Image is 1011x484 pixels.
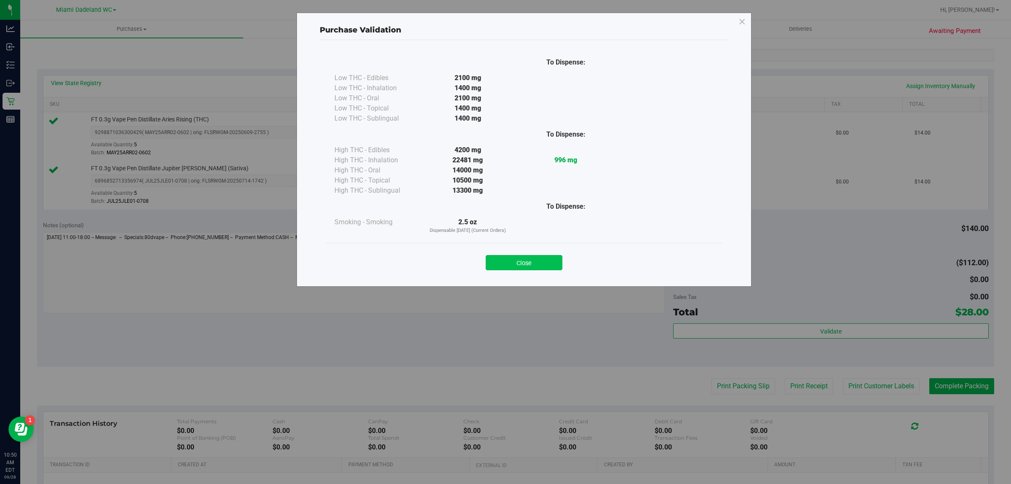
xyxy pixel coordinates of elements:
[486,255,562,270] button: Close
[419,83,517,93] div: 1400 mg
[419,103,517,113] div: 1400 mg
[334,165,419,175] div: High THC - Oral
[419,175,517,186] div: 10500 mg
[419,165,517,175] div: 14000 mg
[419,93,517,103] div: 2100 mg
[334,113,419,124] div: Low THC - Sublingual
[517,129,615,140] div: To Dispense:
[334,217,419,227] div: Smoking - Smoking
[419,155,517,165] div: 22481 mg
[517,202,615,212] div: To Dispense:
[419,186,517,196] div: 13300 mg
[554,156,577,164] strong: 996 mg
[334,155,419,165] div: High THC - Inhalation
[334,73,419,83] div: Low THC - Edibles
[334,175,419,186] div: High THC - Topical
[419,217,517,234] div: 2.5 oz
[419,145,517,155] div: 4200 mg
[334,93,419,103] div: Low THC - Oral
[334,103,419,113] div: Low THC - Topical
[320,25,401,35] span: Purchase Validation
[517,57,615,67] div: To Dispense:
[8,417,34,442] iframe: Resource center
[334,145,419,155] div: High THC - Edibles
[419,73,517,83] div: 2100 mg
[419,113,517,124] div: 1400 mg
[334,83,419,93] div: Low THC - Inhalation
[25,415,35,425] iframe: Resource center unread badge
[419,227,517,234] p: Dispensable [DATE] (Current Orders)
[334,186,419,196] div: High THC - Sublingual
